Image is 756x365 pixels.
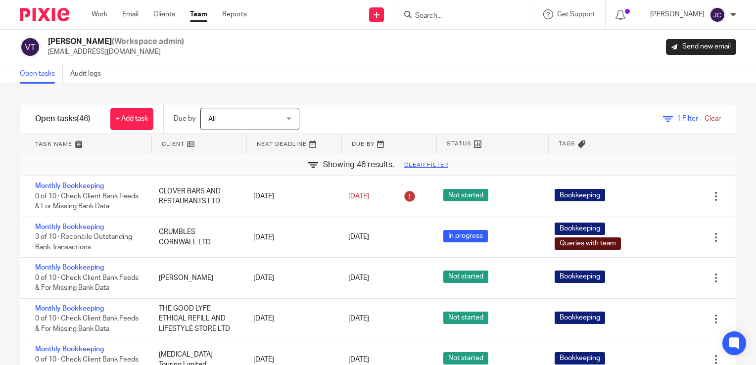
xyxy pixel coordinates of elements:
h2: [PERSON_NAME] [48,37,184,47]
a: Monthly Bookkeeping [35,346,104,353]
span: (Workspace admin) [112,38,184,46]
div: CLOVER BARS AND RESTAURANTS LTD [149,182,244,212]
span: 0 of 10 · Check Client Bank Feeds & For Missing Bank Data [35,193,139,210]
a: Reports [222,9,247,19]
a: Monthly Bookkeeping [35,264,104,271]
span: 0 of 10 · Check Client Bank Feeds & For Missing Bank Data [35,274,139,292]
span: Get Support [557,11,595,18]
span: All [208,116,216,123]
a: Open tasks [20,64,63,84]
span: Bookkeeping [555,189,605,201]
span: Not started [443,312,488,324]
p: [PERSON_NAME] [650,9,705,19]
span: Tags [559,139,575,148]
a: Clients [153,9,175,19]
a: Monthly Bookkeeping [35,182,104,189]
a: Clear filter [404,161,448,169]
a: Monthly Bookkeeping [35,224,104,230]
p: Due by [174,114,195,124]
a: Monthly Bookkeeping [35,305,104,312]
span: [DATE] [348,274,369,281]
span: Bookkeeping [555,223,605,235]
div: THE GOOD LYFE ETHICAL REFILL AND LIFESTYLE STORE LTD [149,299,244,339]
a: Work [92,9,107,19]
img: Pixie [20,8,69,21]
span: [DATE] [348,356,369,363]
span: 3 of 10 · Reconcile Outstanding Bank Transactions [35,234,132,251]
span: Not started [443,189,488,201]
span: [DATE] [348,234,369,241]
span: [DATE] [348,316,369,322]
span: Bookkeeping [555,312,605,324]
a: Audit logs [70,64,108,84]
span: Status [447,139,472,148]
div: [DATE] [243,309,338,328]
a: Send new email [666,39,736,55]
input: Search [414,12,503,21]
span: Filter [677,115,698,122]
span: Queries with team [555,237,621,250]
span: Not started [443,352,488,365]
span: 0 of 10 · Check Client Bank Feeds & For Missing Bank Data [35,315,139,332]
h1: Open tasks [35,114,91,124]
span: Not started [443,271,488,283]
a: + Add task [110,108,153,130]
div: [DATE] [243,228,338,247]
span: 1 [677,115,681,122]
span: [DATE] [348,193,369,200]
div: [DATE] [243,186,338,206]
div: CRUMBLES CORNWALL LTD [149,222,244,252]
span: (46) [77,115,91,123]
a: Clear [705,115,721,122]
span: Showing 46 results. [323,159,394,171]
img: svg%3E [20,37,41,57]
span: Bookkeeping [555,271,605,283]
div: [DATE] [243,268,338,288]
span: Bookkeeping [555,352,605,365]
img: svg%3E [709,7,725,23]
a: Email [122,9,139,19]
a: Team [190,9,207,19]
div: [PERSON_NAME] [149,268,244,288]
p: [EMAIL_ADDRESS][DOMAIN_NAME] [48,47,184,57]
span: In progress [443,230,488,242]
